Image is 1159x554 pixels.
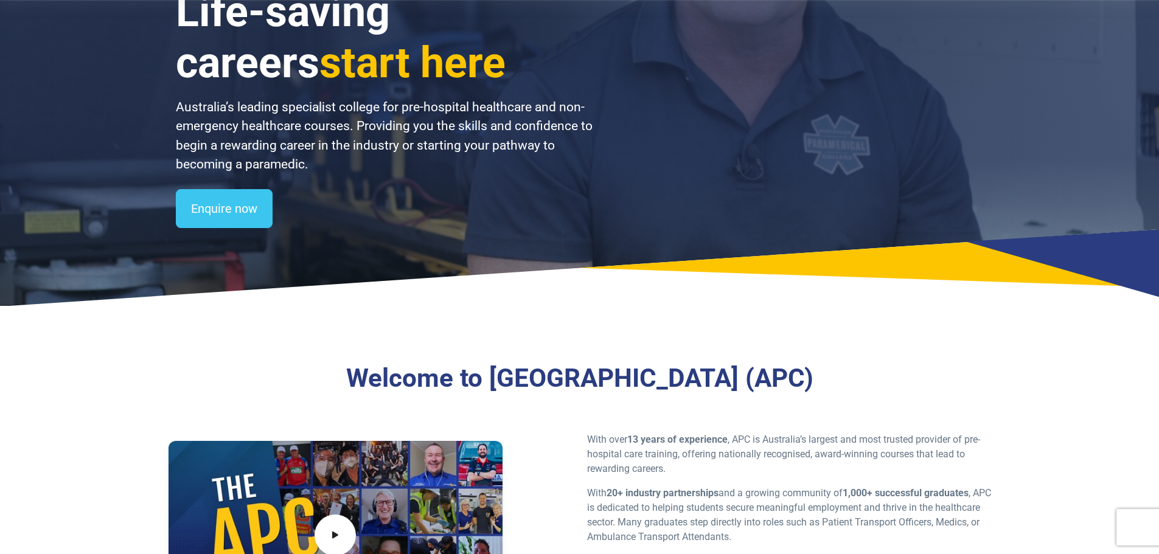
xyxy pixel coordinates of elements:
[607,487,719,499] strong: 20+ industry partnerships
[230,363,929,394] h3: Welcome to [GEOGRAPHIC_DATA] (APC)
[319,38,506,88] span: start here
[587,432,991,476] p: With over , APC is Australia’s largest and most trusted provider of pre-hospital care training, o...
[627,434,728,445] strong: 13 years of experience
[587,486,991,544] p: With and a growing community of , APC is dedicated to helping students secure meaningful employme...
[843,487,969,499] strong: 1,000+ successful graduates
[176,98,594,175] p: Australia’s leading specialist college for pre-hospital healthcare and non-emergency healthcare c...
[176,189,273,228] a: Enquire now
